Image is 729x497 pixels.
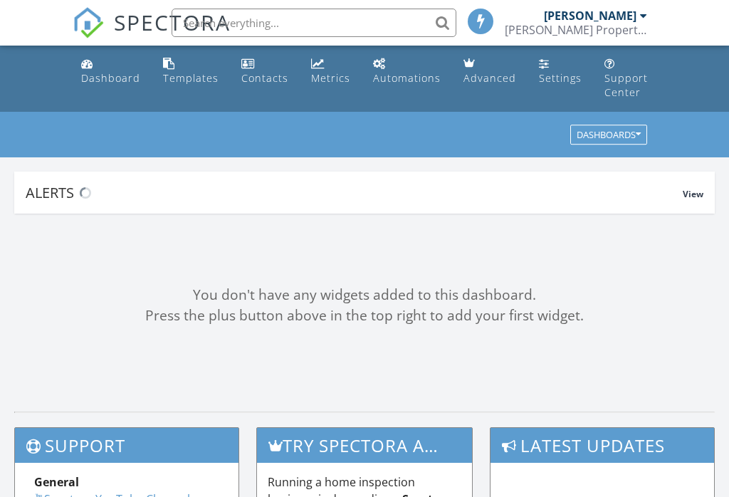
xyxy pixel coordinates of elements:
div: Support Center [604,71,648,99]
div: Dashboard [81,71,140,85]
strong: General [34,474,79,490]
span: SPECTORA [114,7,231,37]
span: View [683,188,703,200]
img: The Best Home Inspection Software - Spectora [73,7,104,38]
a: Automations (Basic) [367,51,446,92]
div: You don't have any widgets added to this dashboard. [14,285,715,305]
div: [PERSON_NAME] [544,9,636,23]
a: Metrics [305,51,356,92]
a: SPECTORA [73,19,231,49]
h3: Support [15,428,238,463]
input: Search everything... [172,9,456,37]
div: Settings [539,71,582,85]
a: Dashboard [75,51,146,92]
button: Dashboards [570,125,647,145]
div: Campbell’s Property Inspections [505,23,647,37]
a: Settings [533,51,587,92]
h3: Latest Updates [491,428,714,463]
div: Metrics [311,71,350,85]
div: Alerts [26,183,683,202]
div: Advanced [463,71,516,85]
div: Automations [373,71,441,85]
a: Templates [157,51,224,92]
div: Contacts [241,71,288,85]
a: Support Center [599,51,654,106]
h3: Try spectora advanced [DATE] [257,428,472,463]
div: Templates [163,71,219,85]
a: Advanced [458,51,522,92]
a: Contacts [236,51,294,92]
div: Press the plus button above in the top right to add your first widget. [14,305,715,326]
div: Dashboards [577,130,641,140]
